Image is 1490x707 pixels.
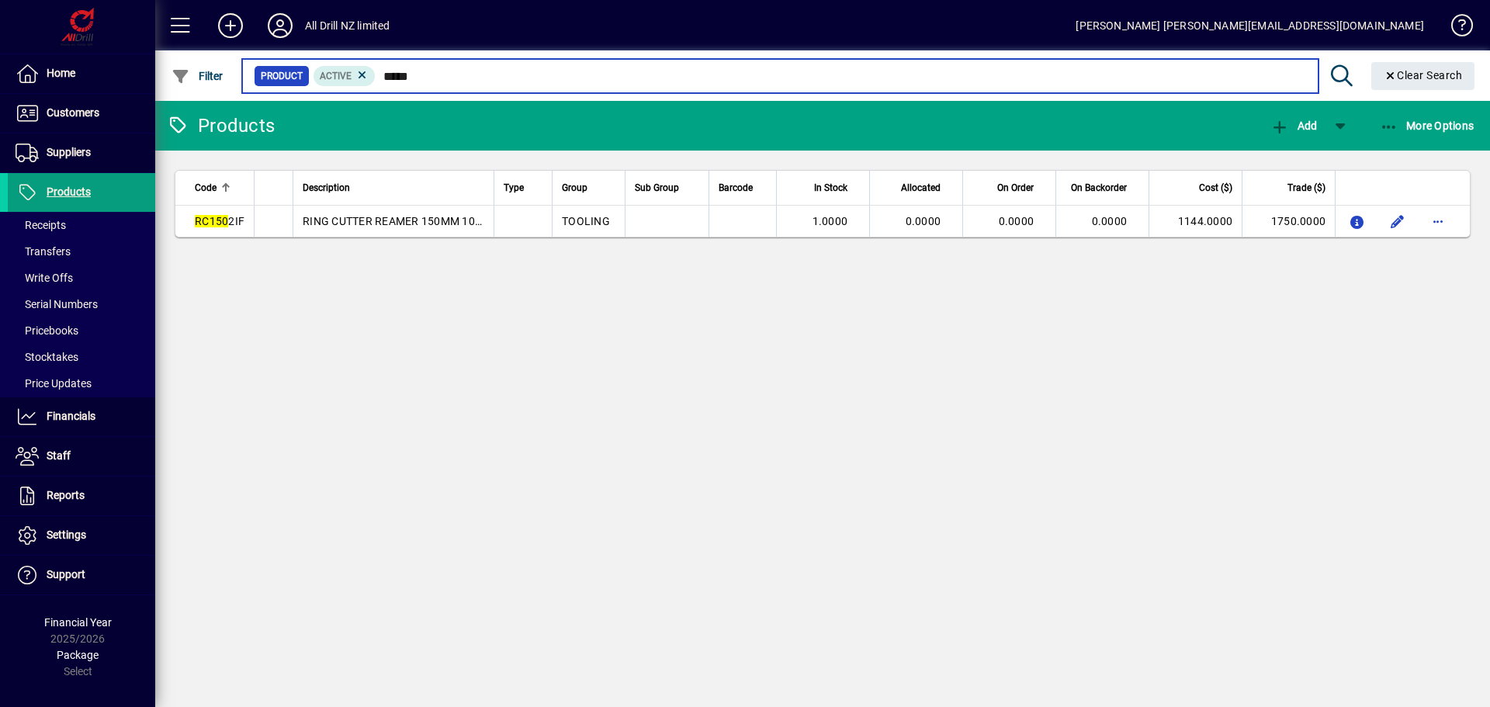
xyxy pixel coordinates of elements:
[901,179,941,196] span: Allocated
[1385,209,1410,234] button: Edit
[255,12,305,40] button: Profile
[47,146,91,158] span: Suppliers
[1270,120,1317,132] span: Add
[303,179,350,196] span: Description
[16,298,98,310] span: Serial Numbers
[1440,3,1471,54] a: Knowledge Base
[8,317,155,344] a: Pricebooks
[8,133,155,172] a: Suppliers
[261,68,303,84] span: Product
[999,215,1034,227] span: 0.0000
[47,67,75,79] span: Home
[168,62,227,90] button: Filter
[906,215,941,227] span: 0.0000
[1242,206,1335,237] td: 1750.0000
[1149,206,1242,237] td: 1144.0000
[1071,179,1127,196] span: On Backorder
[1287,179,1325,196] span: Trade ($)
[1384,69,1463,81] span: Clear Search
[206,12,255,40] button: Add
[47,410,95,422] span: Financials
[1199,179,1232,196] span: Cost ($)
[8,344,155,370] a: Stocktakes
[8,437,155,476] a: Staff
[1426,209,1450,234] button: More options
[972,179,1048,196] div: On Order
[16,245,71,258] span: Transfers
[305,13,390,38] div: All Drill NZ limited
[47,449,71,462] span: Staff
[504,179,524,196] span: Type
[8,54,155,93] a: Home
[195,215,228,227] em: RC150
[47,489,85,501] span: Reports
[8,94,155,133] a: Customers
[719,179,767,196] div: Barcode
[172,70,223,82] span: Filter
[504,179,542,196] div: Type
[8,477,155,515] a: Reports
[1371,62,1475,90] button: Clear
[635,179,679,196] span: Sub Group
[8,238,155,265] a: Transfers
[635,179,699,196] div: Sub Group
[314,66,376,86] mat-chip: Activation Status: Active
[562,179,615,196] div: Group
[195,179,244,196] div: Code
[47,529,86,541] span: Settings
[1266,112,1321,140] button: Add
[1092,215,1128,227] span: 0.0000
[8,265,155,291] a: Write Offs
[16,272,73,284] span: Write Offs
[16,219,66,231] span: Receipts
[879,179,955,196] div: Allocated
[44,616,112,629] span: Financial Year
[8,212,155,238] a: Receipts
[1066,179,1141,196] div: On Backorder
[8,516,155,555] a: Settings
[814,179,847,196] span: In Stock
[1376,112,1478,140] button: More Options
[786,179,861,196] div: In Stock
[195,215,244,227] span: 2IF
[562,215,610,227] span: TOOLING
[320,71,352,81] span: Active
[195,179,217,196] span: Code
[719,179,753,196] span: Barcode
[8,370,155,397] a: Price Updates
[8,556,155,594] a: Support
[47,568,85,581] span: Support
[303,215,689,227] span: RING CUTTER REAMER 150MM 100MM WIDE RING 2" IF BOX WITH PULL TAB
[16,377,92,390] span: Price Updates
[303,179,484,196] div: Description
[167,113,275,138] div: Products
[47,185,91,198] span: Products
[997,179,1034,196] span: On Order
[813,215,848,227] span: 1.0000
[562,179,587,196] span: Group
[47,106,99,119] span: Customers
[57,649,99,661] span: Package
[16,351,78,363] span: Stocktakes
[16,324,78,337] span: Pricebooks
[8,397,155,436] a: Financials
[1076,13,1424,38] div: [PERSON_NAME] [PERSON_NAME][EMAIL_ADDRESS][DOMAIN_NAME]
[1380,120,1474,132] span: More Options
[8,291,155,317] a: Serial Numbers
